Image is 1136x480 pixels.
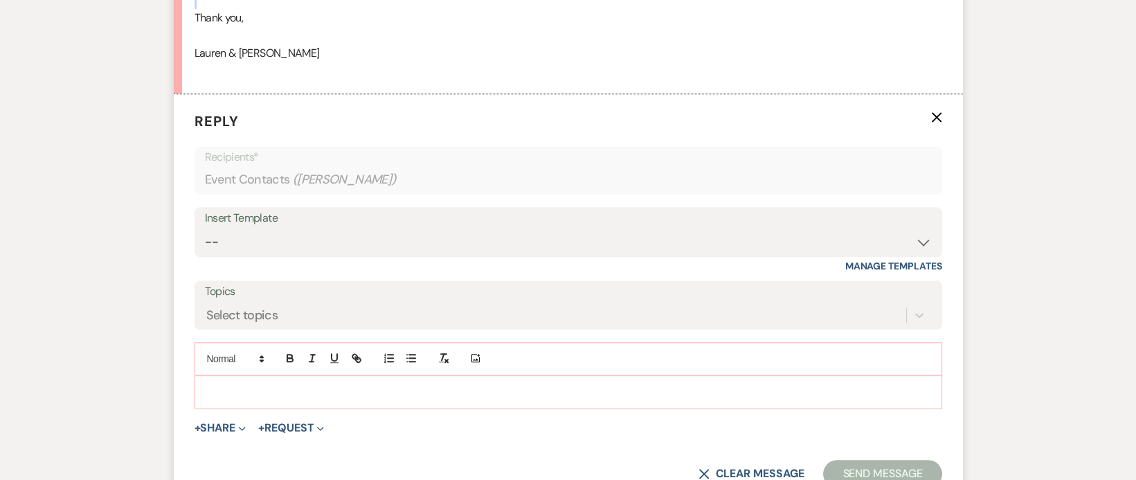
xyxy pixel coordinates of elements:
button: Clear message [698,468,804,479]
div: Select topics [206,305,278,324]
button: Share [195,423,246,434]
div: Insert Template [205,208,932,229]
button: Request [258,423,324,434]
a: Manage Templates [845,260,942,272]
span: Reply [195,112,239,130]
p: Recipients* [205,148,932,166]
div: Event Contacts [205,166,932,193]
span: ( [PERSON_NAME] ) [293,170,397,189]
p: Lauren & [PERSON_NAME] [195,44,942,62]
label: Topics [205,282,932,302]
p: Thank you, [195,9,942,27]
span: + [258,423,264,434]
span: + [195,423,201,434]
